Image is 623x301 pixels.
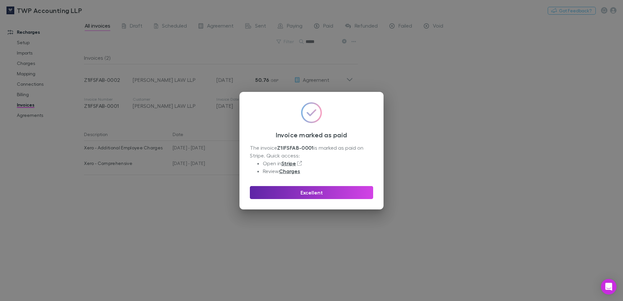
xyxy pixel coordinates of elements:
img: GradientCheckmarkIcon.svg [301,102,322,123]
a: Charges [279,168,300,174]
h3: Invoice marked as paid [250,131,373,139]
button: Excellent [250,186,373,199]
div: The invoice is marked as paid on Stripe. Quick access: [250,144,373,175]
strong: Z1IFSFAB-0001 [277,144,314,151]
a: Stripe [281,160,296,167]
div: Open Intercom Messenger [601,279,617,295]
li: Review [263,167,373,175]
li: Open in [263,159,373,167]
